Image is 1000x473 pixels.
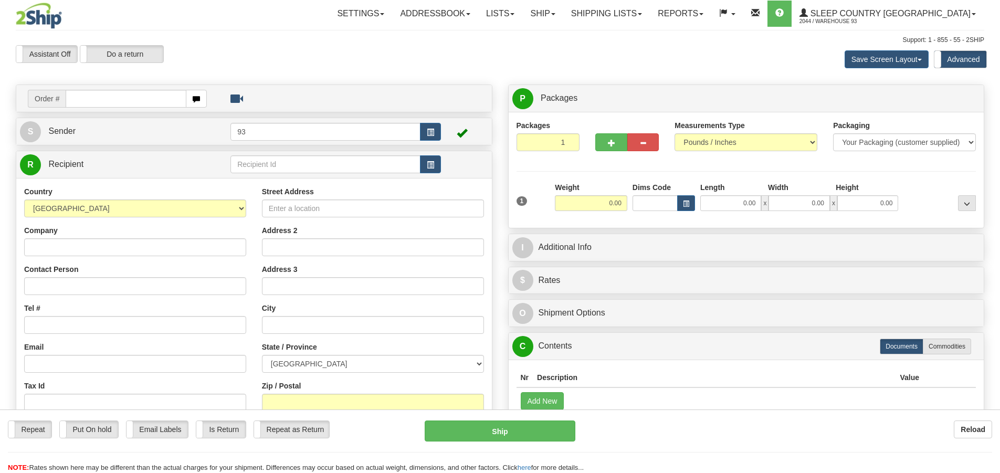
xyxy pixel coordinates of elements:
div: ... [958,195,976,211]
label: Commodities [923,339,971,354]
label: Repeat [8,421,51,438]
span: x [830,195,837,211]
label: Length [700,182,725,193]
span: $ [512,270,533,291]
label: Dims Code [633,182,671,193]
span: Sleep Country [GEOGRAPHIC_DATA] [808,9,971,18]
label: Height [836,182,859,193]
a: IAdditional Info [512,237,981,258]
label: Do a return [80,46,163,62]
span: P [512,88,533,109]
span: S [20,121,41,142]
b: Reload [961,425,985,434]
a: Addressbook [392,1,478,27]
th: Description [533,368,896,387]
label: Tax Id [24,381,45,391]
label: Address 2 [262,225,298,236]
span: R [20,154,41,175]
a: Lists [478,1,522,27]
label: Contact Person [24,264,78,275]
input: Enter a location [262,199,484,217]
span: O [512,303,533,324]
a: CContents [512,335,981,357]
label: Email [24,342,44,352]
button: Ship [425,421,575,442]
label: City [262,303,276,313]
button: Add New [521,392,564,410]
span: I [512,237,533,258]
label: Width [768,182,788,193]
iframe: chat widget [976,183,999,290]
label: Street Address [262,186,314,197]
label: Address 3 [262,264,298,275]
label: Assistant Off [16,46,77,62]
span: Recipient [48,160,83,169]
th: Value [896,368,923,387]
label: Email Labels [127,421,188,438]
a: R Recipient [20,154,207,175]
span: NOTE: [8,464,29,471]
a: P Packages [512,88,981,109]
label: Weight [555,182,579,193]
label: Packaging [833,120,870,131]
label: Zip / Postal [262,381,301,391]
a: OShipment Options [512,302,981,324]
a: S Sender [20,121,230,142]
a: Ship [522,1,563,27]
span: 2044 / Warehouse 93 [799,16,878,27]
a: Reports [650,1,711,27]
a: Shipping lists [563,1,650,27]
span: x [761,195,769,211]
label: Company [24,225,58,236]
label: Advanced [934,51,986,68]
button: Reload [954,421,992,438]
a: Settings [329,1,392,27]
label: State / Province [262,342,317,352]
label: Packages [517,120,551,131]
div: Support: 1 - 855 - 55 - 2SHIP [16,36,984,45]
input: Sender Id [230,123,420,141]
span: C [512,336,533,357]
label: Put On hold [60,421,118,438]
input: Recipient Id [230,155,420,173]
span: Order # [28,90,66,108]
label: Measurements Type [675,120,745,131]
span: Sender [48,127,76,135]
label: Country [24,186,52,197]
label: Repeat as Return [254,421,329,438]
a: here [518,464,531,471]
a: Sleep Country [GEOGRAPHIC_DATA] 2044 / Warehouse 93 [792,1,984,27]
span: Packages [541,93,577,102]
span: 1 [517,196,528,206]
label: Documents [880,339,923,354]
label: Is Return [196,421,246,438]
img: logo2044.jpg [16,3,62,29]
button: Save Screen Layout [845,50,929,68]
a: $Rates [512,270,981,291]
th: Nr [517,368,533,387]
label: Tel # [24,303,40,313]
